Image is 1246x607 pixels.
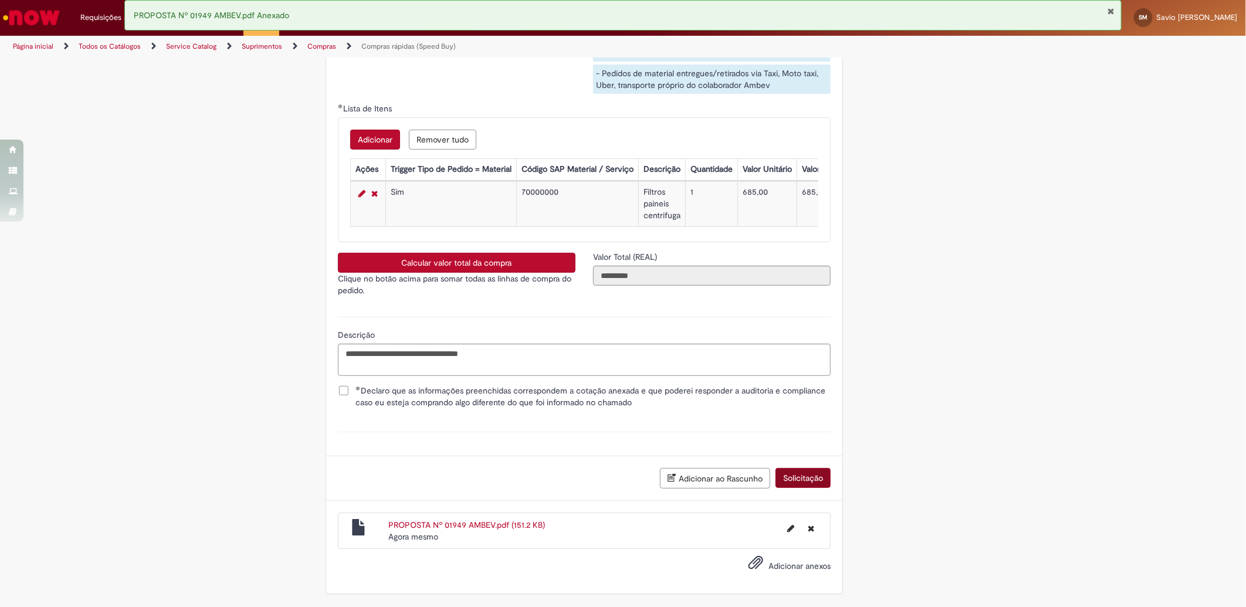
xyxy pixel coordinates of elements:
th: Ações [350,159,385,181]
a: Todos os Catálogos [79,42,141,51]
button: Remove all rows for Lista de Itens [409,130,476,150]
button: Solicitação [776,468,831,488]
button: Add a row for Lista de Itens [350,130,400,150]
th: Quantidade [685,159,737,181]
span: Adicionar anexos [768,561,831,571]
a: Editar Linha 1 [355,186,368,201]
th: Código SAP Material / Serviço [516,159,638,181]
label: Somente leitura - Valor Total (REAL) [593,251,659,263]
a: Página inicial [13,42,53,51]
span: 14 [124,13,136,23]
img: ServiceNow [1,6,62,29]
span: Lista de Itens [343,103,394,114]
span: Savio [PERSON_NAME] [1156,12,1237,22]
span: Obrigatório Preenchido [355,386,361,391]
button: Editar nome de arquivo PROPOSTA Nº 01949 AMBEV.pdf [780,519,801,538]
div: - Pedidos de material entregues/retirados via Taxi, Moto taxi, Uber, transporte próprio do colabo... [593,65,831,94]
button: Fechar Notificação [1108,6,1115,16]
span: PROPOSTA Nº 01949 AMBEV.pdf Anexado [134,10,289,21]
span: Declaro que as informações preenchidas correspondem a cotação anexada e que poderei responder a a... [355,385,831,408]
button: Calcular valor total da compra [338,253,575,273]
textarea: Descrição [338,344,831,375]
span: Descrição [338,330,377,340]
td: 685,00 [797,182,872,227]
button: Adicionar anexos [745,552,766,579]
td: 70000000 [516,182,638,227]
th: Valor Total Moeda [797,159,872,181]
span: SM [1139,13,1148,21]
span: Requisições [80,12,121,23]
th: Valor Unitário [737,159,797,181]
span: Obrigatório Preenchido [338,104,343,108]
span: Somente leitura - Valor Total (REAL) [593,252,659,262]
span: Agora mesmo [388,531,438,542]
td: 1 [685,182,737,227]
a: PROPOSTA Nº 01949 AMBEV.pdf (151.2 KB) [388,520,545,530]
a: Remover linha 1 [368,186,381,201]
a: Compras [307,42,336,51]
td: Filtros paineis centrifuga [638,182,685,227]
a: Suprimentos [242,42,282,51]
p: Clique no botão acima para somar todas as linhas de compra do pedido. [338,273,575,296]
th: Trigger Tipo de Pedido = Material [385,159,516,181]
button: Excluir PROPOSTA Nº 01949 AMBEV.pdf [801,519,821,538]
a: Service Catalog [166,42,216,51]
button: Adicionar ao Rascunho [660,468,770,489]
td: Sim [385,182,516,227]
th: Descrição [638,159,685,181]
a: Compras rápidas (Speed Buy) [361,42,456,51]
td: 685,00 [737,182,797,227]
input: Valor Total (REAL) [593,266,831,286]
ul: Trilhas de página [9,36,822,57]
time: 29/08/2025 15:26:15 [388,531,438,542]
